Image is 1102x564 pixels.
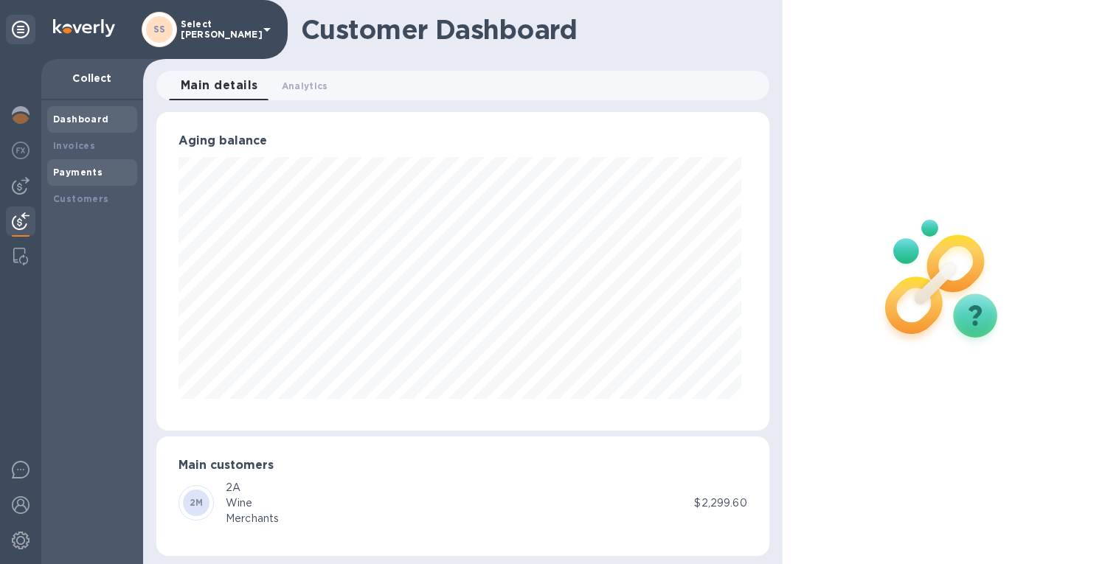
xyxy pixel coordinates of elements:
div: Unpin categories [6,15,35,44]
b: 2M [190,497,204,508]
h1: Customer Dashboard [301,14,759,45]
div: 2A [226,480,279,495]
img: Foreign exchange [12,142,30,159]
b: Customers [53,193,109,204]
img: Logo [53,19,115,37]
b: Payments [53,167,103,178]
b: Dashboard [53,114,109,125]
span: Analytics [282,78,328,94]
div: Wine [226,495,279,511]
b: SS [153,24,166,35]
p: Collect [53,71,131,86]
p: $2,299.60 [694,495,746,511]
p: Select [PERSON_NAME] [181,19,254,40]
h3: Main customers [179,459,747,473]
h3: Aging balance [179,134,747,148]
b: Invoices [53,140,95,151]
span: Main details [181,75,258,96]
div: Merchants [226,511,279,526]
